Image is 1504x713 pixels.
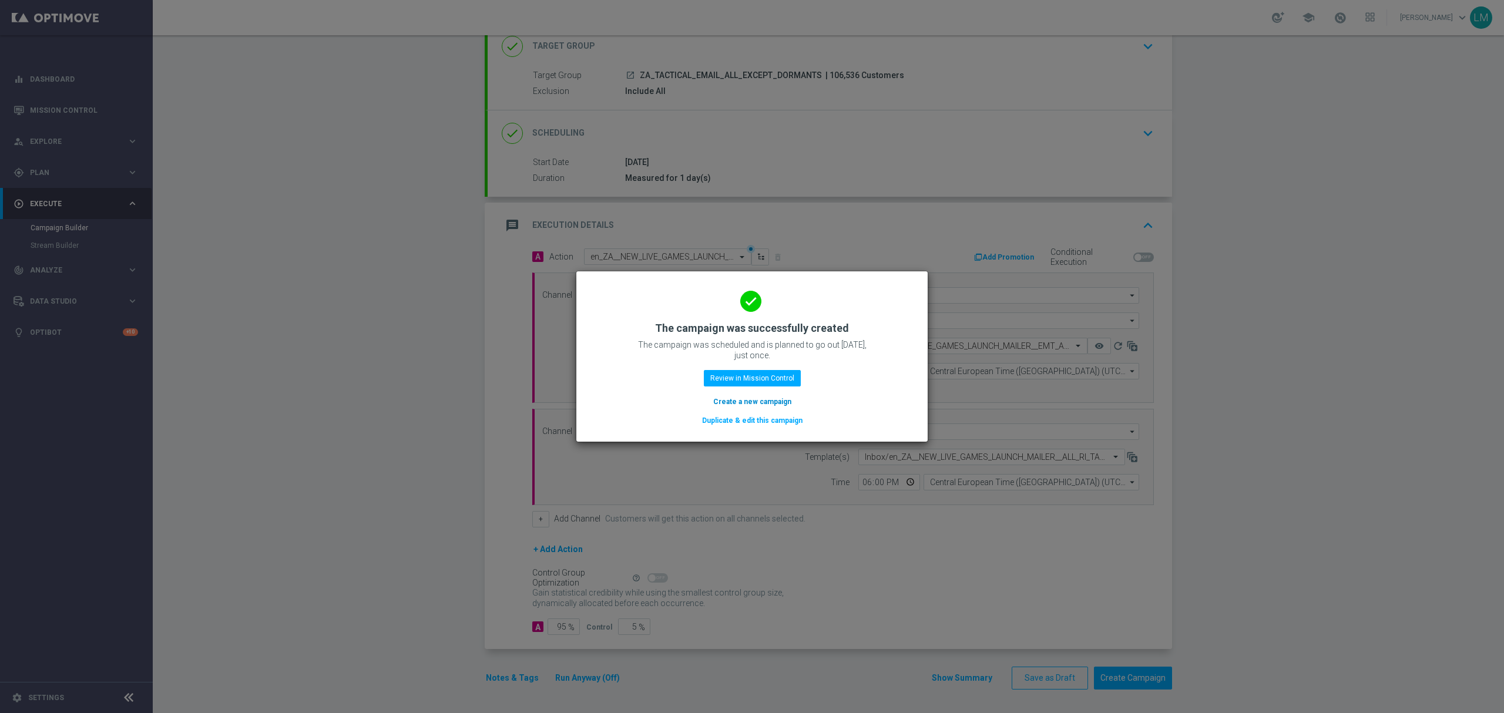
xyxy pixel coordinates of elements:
[634,339,869,361] p: The campaign was scheduled and is planned to go out [DATE], just once.
[704,370,801,386] button: Review in Mission Control
[712,395,793,408] button: Create a new campaign
[655,321,849,335] h2: The campaign was successfully created
[701,414,804,427] button: Duplicate & edit this campaign
[740,291,761,312] i: done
